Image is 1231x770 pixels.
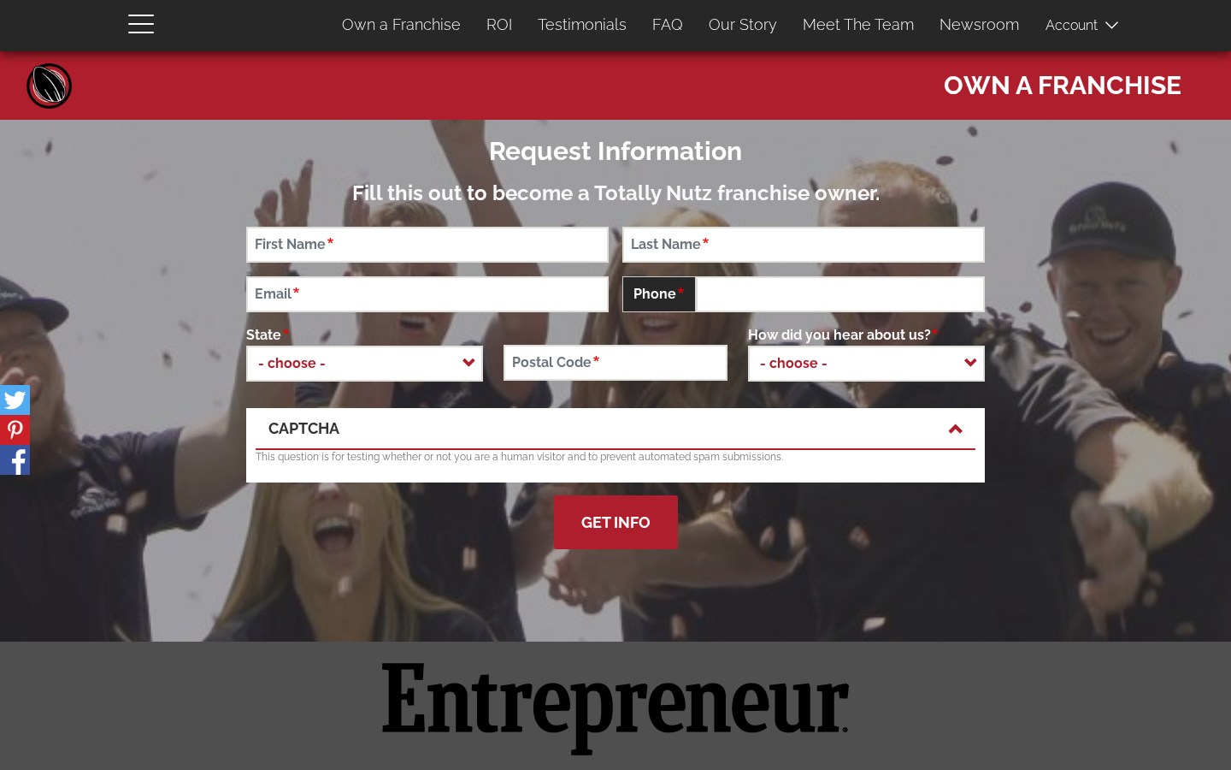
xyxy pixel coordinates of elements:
a: Our Story [696,7,790,43]
span: Phone [622,276,696,312]
h2: Request Information [246,137,985,165]
button: Get Info [554,495,678,549]
a: Own a Franchise [329,7,474,43]
a: CAPTCHA [268,418,963,440]
input: Last Name [622,227,985,263]
a: ROI [474,7,525,43]
p: This question is for testing whether or not you are a human visitor and to prevent automated spam... [256,450,975,465]
span: How did you hear about us? [748,327,939,343]
a: FAQ [639,7,696,43]
a: Meet The Team [790,7,927,43]
a: Home [24,60,75,111]
input: Postal Code [504,345,727,381]
input: Email [246,276,609,312]
span: Own a Franchise [944,60,1181,103]
span: State [246,327,290,343]
a: Newsroom [927,7,1032,43]
h3: Fill this out to become a Totally Nutz franchise owner. [246,182,985,204]
input: First Name [246,227,609,263]
a: Testimonials [525,7,639,43]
